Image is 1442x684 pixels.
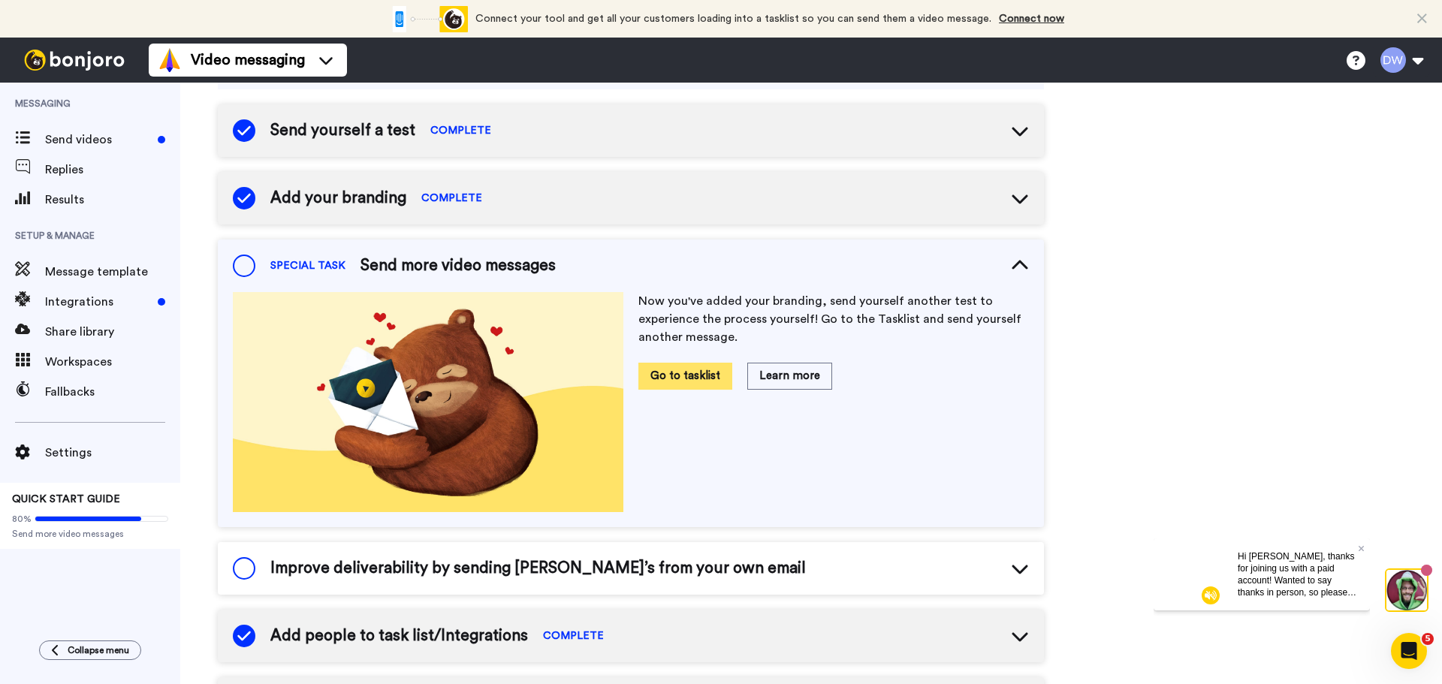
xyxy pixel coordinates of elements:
[270,258,345,273] span: SPECIAL TASK
[45,353,180,371] span: Workspaces
[45,263,180,281] span: Message template
[385,6,468,32] div: animation
[45,444,180,462] span: Settings
[430,123,491,138] span: COMPLETE
[45,191,180,209] span: Results
[270,119,415,142] span: Send yourself a test
[45,161,180,179] span: Replies
[45,293,152,311] span: Integrations
[543,628,604,643] span: COMPLETE
[638,363,732,389] button: Go to tasklist
[12,528,168,540] span: Send more video messages
[360,255,556,277] span: Send more video messages
[999,14,1064,24] a: Connect now
[84,13,203,119] span: Hi [PERSON_NAME], thanks for joining us with a paid account! Wanted to say thanks in person, so p...
[233,292,623,512] img: ef8d60325db97039671181ddc077363f.jpg
[158,48,182,72] img: vm-color.svg
[1391,633,1427,669] iframe: Intercom live chat
[270,557,806,580] span: Improve deliverability by sending [PERSON_NAME]’s from your own email
[270,625,528,647] span: Add people to task list/Integrations
[48,48,66,66] img: mute-white.svg
[12,513,32,525] span: 80%
[1422,633,1434,645] span: 5
[747,363,832,389] button: Learn more
[45,383,180,401] span: Fallbacks
[18,50,131,71] img: bj-logo-header-white.svg
[45,131,152,149] span: Send videos
[2,3,42,44] img: 3183ab3e-59ed-45f6-af1c-10226f767056-1659068401.jpg
[421,191,482,206] span: COMPLETE
[191,50,305,71] span: Video messaging
[475,14,991,24] span: Connect your tool and get all your customers loading into a tasklist so you can send them a video...
[270,187,406,209] span: Add your branding
[12,494,120,505] span: QUICK START GUIDE
[45,323,180,341] span: Share library
[68,644,129,656] span: Collapse menu
[39,640,141,660] button: Collapse menu
[638,292,1029,346] p: Now you've added your branding, send yourself another test to experience the process yourself! Go...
